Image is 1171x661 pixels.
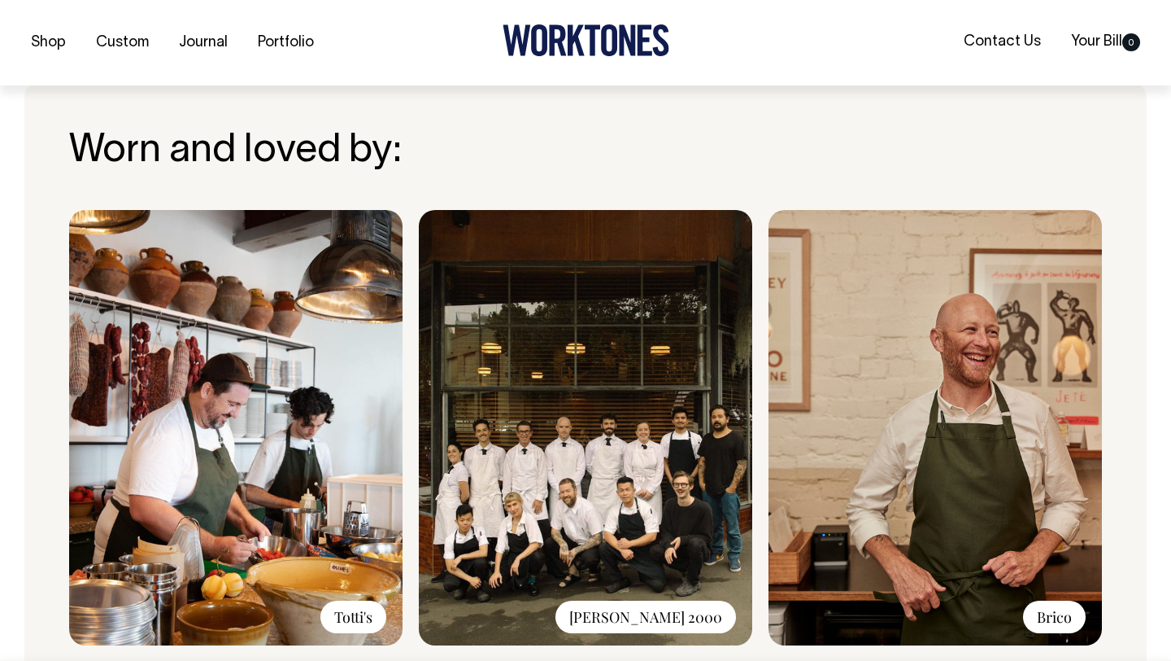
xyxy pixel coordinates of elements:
span: 0 [1122,33,1140,51]
div: Brico [1023,601,1086,633]
img: Tottis.jpg [69,210,403,646]
a: Your Bill0 [1064,28,1147,55]
a: Contact Us [957,28,1047,55]
a: Portfolio [251,29,320,56]
img: WKT005-Brico-240222-015-MichaelPham-WebRes_6b03f630-ecd7-4bf1-87a6-b20e011ff2ae.jpg [768,210,1102,646]
div: Totti's [320,601,386,633]
a: Custom [89,29,155,56]
a: Journal [172,29,234,56]
h3: Worn and loved by: [69,130,1102,173]
a: Shop [24,29,72,56]
div: [PERSON_NAME] 2000 [555,601,736,633]
img: Pellegrino_2000.jpg [419,210,752,646]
